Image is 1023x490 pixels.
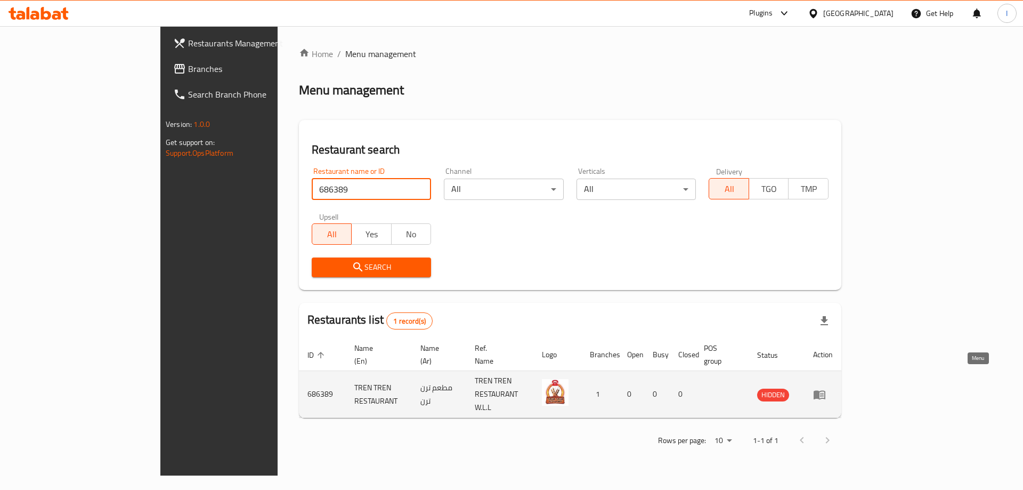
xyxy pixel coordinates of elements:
[710,433,736,449] div: Rows per page:
[320,261,423,274] span: Search
[351,223,392,245] button: Yes
[475,342,521,367] span: Ref. Name
[307,349,328,362] span: ID
[716,167,743,175] label: Delivery
[749,7,773,20] div: Plugins
[581,371,619,418] td: 1
[444,179,564,200] div: All
[345,47,416,60] span: Menu management
[165,56,331,82] a: Branches
[709,178,749,199] button: All
[356,227,387,242] span: Yes
[337,47,341,60] li: /
[165,30,331,56] a: Restaurants Management
[749,178,789,199] button: TGO
[644,371,670,418] td: 0
[788,178,829,199] button: TMP
[193,117,210,131] span: 1.0.0
[581,339,619,371] th: Branches
[346,371,412,418] td: TREN TREN RESTAURANT
[670,371,695,418] td: 0
[299,47,841,60] nav: breadcrumb
[420,342,453,367] span: Name (Ar)
[619,339,644,371] th: Open
[811,308,837,334] div: Export file
[713,181,745,197] span: All
[757,389,789,401] span: HIDDEN
[166,117,192,131] span: Version:
[354,342,399,367] span: Name (En)
[542,379,569,406] img: TREN TREN RESTAURANT
[312,258,432,277] button: Search
[299,339,841,418] table: enhanced table
[658,434,706,447] p: Rows per page:
[793,181,824,197] span: TMP
[619,371,644,418] td: 0
[319,213,339,220] label: Upsell
[387,316,432,326] span: 1 record(s)
[704,342,736,367] span: POS group
[391,223,432,245] button: No
[670,339,695,371] th: Closed
[412,371,466,418] td: مطعم ترن ترن
[316,227,348,242] span: All
[307,312,433,330] h2: Restaurants list
[312,223,352,245] button: All
[166,146,233,160] a: Support.OpsPlatform
[166,135,215,149] span: Get support on:
[312,179,432,200] input: Search for restaurant name or ID..
[386,312,433,330] div: Total records count
[188,88,323,101] span: Search Branch Phone
[577,179,696,200] div: All
[188,37,323,50] span: Restaurants Management
[753,181,785,197] span: TGO
[753,434,778,447] p: 1-1 of 1
[644,339,670,371] th: Busy
[805,339,841,371] th: Action
[396,227,427,242] span: No
[188,62,323,75] span: Branches
[1006,7,1008,19] span: I
[466,371,533,418] td: TREN TREN RESTAURANT W.L.L
[312,142,829,158] h2: Restaurant search
[165,82,331,107] a: Search Branch Phone
[533,339,581,371] th: Logo
[757,349,792,362] span: Status
[299,82,404,99] h2: Menu management
[823,7,894,19] div: [GEOGRAPHIC_DATA]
